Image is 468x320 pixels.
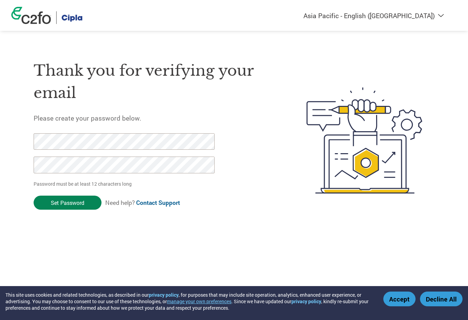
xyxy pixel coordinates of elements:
img: create-password [294,50,435,231]
button: Accept [383,292,416,306]
h1: Thank you for verifying your email [34,60,274,104]
span: Need help? [105,199,180,207]
a: privacy policy [149,292,179,298]
img: Cipla [62,11,82,24]
a: privacy policy [291,298,321,305]
button: Decline All [420,292,463,306]
div: This site uses cookies and related technologies, as described in our , for purposes that may incl... [5,292,373,311]
button: manage your own preferences [167,298,231,305]
img: c2fo logo [11,7,51,24]
input: Set Password [34,196,101,210]
a: Contact Support [136,199,180,207]
p: Password must be at least 12 characters long [34,180,217,187]
h5: Please create your password below. [34,114,274,122]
